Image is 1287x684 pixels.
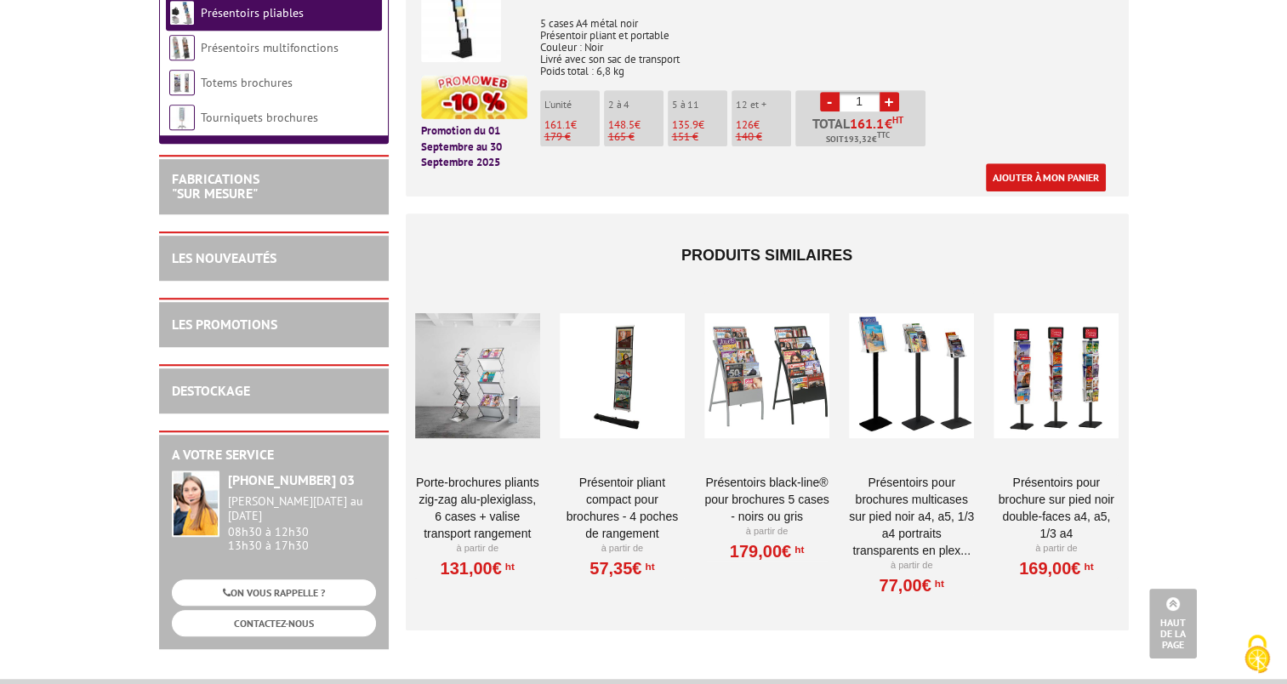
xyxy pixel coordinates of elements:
[201,5,304,20] a: Présentoirs pliables
[880,92,899,111] a: +
[672,117,698,132] span: 135.9
[228,494,376,553] div: 08h30 à 12h30 13h30 à 17h30
[1149,589,1197,658] a: Haut de la page
[415,474,540,542] a: Porte-Brochures pliants ZIG-ZAG Alu-Plexiglass, 6 cases + valise transport rangement
[169,35,195,60] img: Présentoirs multifonctions
[169,70,195,95] img: Totems brochures
[421,123,527,171] p: Promotion du 01 Septembre au 30 Septembre 2025
[736,131,791,143] p: 140 €
[736,119,791,131] p: €
[608,131,663,143] p: 165 €
[844,133,872,146] span: 193,32
[849,559,974,573] p: À partir de
[931,578,944,590] sup: HT
[877,130,890,140] sup: TTC
[228,471,355,488] strong: [PHONE_NUMBER] 03
[672,119,727,131] p: €
[820,92,840,111] a: -
[641,561,654,573] sup: HT
[681,247,852,264] span: Produits similaires
[172,610,376,636] a: CONTACTEZ-NOUS
[201,40,339,55] a: Présentoirs multifonctions
[1080,561,1093,573] sup: HT
[672,99,727,111] p: 5 à 11
[560,542,685,556] p: À partir de
[540,6,1113,77] p: 5 cases A4 métal noir Présentoir pliant et portable Couleur : Noir Livré avec son sac de transpor...
[172,470,219,537] img: widget-service.jpg
[704,474,829,525] a: Présentoirs Black-Line® pour brochures 5 Cases - Noirs ou Gris
[415,542,540,556] p: À partir de
[172,579,376,606] a: ON VOUS RAPPELLE ?
[544,131,600,143] p: 179 €
[994,474,1119,542] a: Présentoirs pour brochure sur pied NOIR double-faces A4, A5, 1/3 A4
[791,544,804,556] sup: HT
[608,99,663,111] p: 2 à 4
[440,563,514,573] a: 131,00€HT
[544,117,571,132] span: 161.1
[608,117,635,132] span: 148.5
[885,117,892,130] span: €
[730,546,804,556] a: 179,00€HT
[986,163,1106,191] a: Ajouter à mon panier
[1019,563,1093,573] a: 169,00€HT
[800,117,925,146] p: Total
[1227,626,1287,684] button: Cookies (fenêtre modale)
[736,99,791,111] p: 12 et +
[502,561,515,573] sup: HT
[172,249,276,266] a: LES NOUVEAUTÉS
[421,75,527,119] img: promotion
[672,131,727,143] p: 151 €
[172,382,250,399] a: DESTOCKAGE
[850,117,885,130] span: 161.1
[544,99,600,111] p: L'unité
[201,110,318,125] a: Tourniquets brochures
[608,119,663,131] p: €
[544,119,600,131] p: €
[172,447,376,463] h2: A votre service
[201,75,293,90] a: Totems brochures
[879,580,943,590] a: 77,00€HT
[704,525,829,539] p: À partir de
[994,542,1119,556] p: À partir de
[1236,633,1278,675] img: Cookies (fenêtre modale)
[589,563,654,573] a: 57,35€HT
[228,494,376,523] div: [PERSON_NAME][DATE] au [DATE]
[826,133,890,146] span: Soit €
[172,170,259,202] a: FABRICATIONS"Sur Mesure"
[849,474,974,559] a: Présentoirs pour brochures multicases sur pied NOIR A4, A5, 1/3 A4 Portraits transparents en plex...
[560,474,685,542] a: Présentoir pliant compact pour brochures - 4 poches de rangement
[169,105,195,130] img: Tourniquets brochures
[892,114,903,126] sup: HT
[172,316,277,333] a: LES PROMOTIONS
[736,117,754,132] span: 126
